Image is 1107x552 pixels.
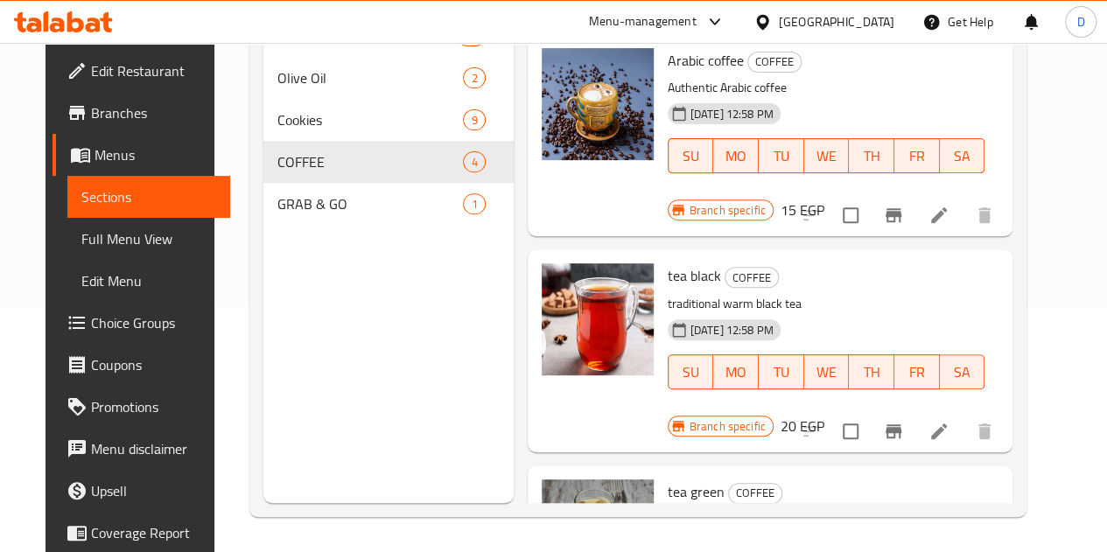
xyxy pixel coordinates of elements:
span: Branch specific [683,202,773,219]
span: tea black [668,262,721,289]
button: delete [963,410,1005,452]
p: traditional warm black tea [668,293,985,315]
div: items [463,151,485,172]
span: SU [676,143,707,169]
span: Edit Restaurant [91,60,216,81]
button: delete [963,194,1005,236]
a: Choice Groups [53,302,230,344]
span: Cookies [277,109,463,130]
span: FR [901,360,933,385]
div: COFFEE4 [263,141,513,183]
div: Cookies9 [263,99,513,141]
span: TU [766,360,797,385]
a: Edit Restaurant [53,50,230,92]
button: WE [804,138,850,173]
span: Branches [91,102,216,123]
span: Menus [95,144,216,165]
span: Edit Menu [81,270,216,291]
span: Full Menu View [81,228,216,249]
a: Menu disclaimer [53,428,230,470]
span: Promotions [91,396,216,417]
a: Edit menu item [928,421,949,442]
div: COFFEE [725,267,779,288]
span: WE [811,360,843,385]
span: Olive Oil [277,67,463,88]
a: Edit menu item [928,205,949,226]
span: 2 [464,70,484,87]
span: WE [811,143,843,169]
button: TH [849,354,894,389]
a: Coupons [53,344,230,386]
button: Branch-specific-item [872,194,914,236]
span: GRAB & GO [277,193,463,214]
p: Authentic Arabic coffee [668,77,985,99]
button: SA [940,354,985,389]
a: Sections [67,176,230,218]
button: TU [759,354,804,389]
span: TH [856,143,887,169]
a: Full Menu View [67,218,230,260]
span: MO [720,143,752,169]
button: TU [759,138,804,173]
span: COFFEE [748,52,801,72]
a: Edit Menu [67,260,230,302]
a: Upsell [53,470,230,512]
button: WE [804,354,850,389]
img: Arabic coffee [542,48,654,160]
h6: 20 EGP [781,414,824,438]
span: FR [901,143,933,169]
div: COFFEE [747,52,802,73]
nav: Menu sections [263,8,513,232]
span: D [1076,12,1084,31]
span: COFFEE [725,268,778,288]
button: FR [894,354,940,389]
span: [DATE] 12:58 PM [683,106,781,122]
button: SU [668,354,714,389]
span: SA [947,143,978,169]
button: MO [713,138,759,173]
a: Menus [53,134,230,176]
span: Arabic coffee [668,47,744,73]
h6: 15 EGP [781,198,824,222]
span: Select to update [832,197,869,234]
button: SU [668,138,714,173]
span: Coupons [91,354,216,375]
span: [DATE] 12:58 PM [683,322,781,339]
span: Select to update [832,413,869,450]
span: COFFEE [729,483,781,503]
div: items [463,193,485,214]
span: 1 [464,196,484,213]
a: Promotions [53,386,230,428]
button: FR [894,138,940,173]
span: COFFEE [277,151,463,172]
div: [GEOGRAPHIC_DATA] [779,12,894,31]
span: Menu disclaimer [91,438,216,459]
span: TU [766,143,797,169]
span: 4 [464,154,484,171]
button: MO [713,354,759,389]
a: Branches [53,92,230,134]
span: SU [676,360,707,385]
span: Choice Groups [91,312,216,333]
span: Sections [81,186,216,207]
button: SA [940,138,985,173]
span: tea green [668,479,725,505]
span: Upsell [91,480,216,501]
div: COFFEE [728,483,782,504]
span: Coverage Report [91,522,216,543]
div: Olive Oil2 [263,57,513,99]
button: Branch-specific-item [872,410,914,452]
span: SA [947,360,978,385]
span: MO [720,360,752,385]
img: tea black [542,263,654,375]
button: TH [849,138,894,173]
div: GRAB & GO1 [263,183,513,225]
span: 9 [464,112,484,129]
div: Menu-management [589,11,697,32]
span: TH [856,360,887,385]
span: Branch specific [683,418,773,435]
